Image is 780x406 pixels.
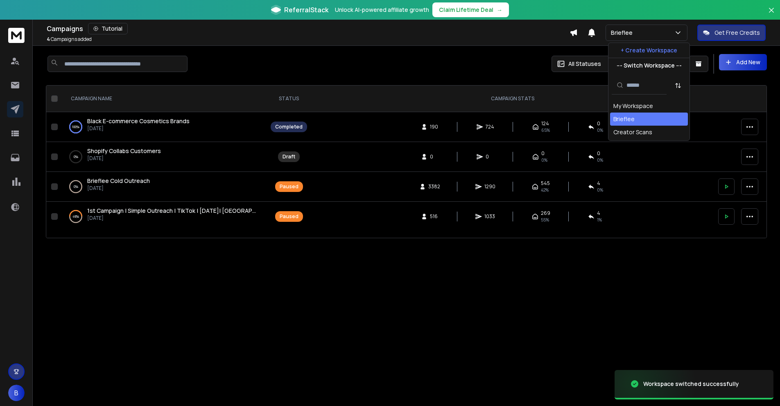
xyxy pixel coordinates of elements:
[714,29,760,37] p: Get Free Credits
[61,172,266,202] td: 0%Brieflee Cold Outreach[DATE]
[87,207,258,215] a: 1st Campaign | Simple Outreach | TikTok | [DATE]| [GEOGRAPHIC_DATA]
[484,183,495,190] span: 1290
[719,54,767,70] button: Add New
[8,385,25,401] button: B
[61,86,266,112] th: CAMPAIGN NAME
[643,380,739,388] div: Workspace switched successfully
[486,153,494,160] span: 0
[541,210,550,217] span: 269
[613,102,653,110] div: My Workspace
[430,213,438,220] span: 516
[541,157,547,163] span: 0%
[432,2,509,17] button: Claim Lifetime Deal→
[74,153,78,161] p: 0 %
[613,115,635,123] div: Brieflee
[284,5,328,15] span: ReferralStack
[541,217,549,223] span: 55 %
[72,212,79,221] p: 49 %
[280,213,298,220] div: Paused
[275,124,303,130] div: Completed
[611,29,636,37] p: Brieflee
[87,185,150,192] p: [DATE]
[61,112,266,142] td: 100%Black E-commerce Cosmetics Brands[DATE]
[87,155,161,162] p: [DATE]
[597,180,600,187] span: 4
[87,177,150,185] a: Brieflee Cold Outreach
[283,153,295,160] div: Draft
[541,150,545,157] span: 0
[61,142,266,172] td: 0%Shopify Collabs Customers[DATE]
[670,77,686,94] button: Sort by Sort A-Z
[597,157,603,163] span: 0%
[280,183,298,190] div: Paused
[697,25,766,41] button: Get Free Credits
[430,124,438,130] span: 190
[597,210,600,217] span: 4
[621,46,677,54] p: + Create Workspace
[613,128,652,136] div: Creator Scans
[47,23,570,34] div: Campaigns
[87,215,258,221] p: [DATE]
[72,123,79,131] p: 100 %
[541,187,549,193] span: 42 %
[597,187,603,193] span: 0 %
[312,86,713,112] th: CAMPAIGN STATS
[47,36,50,43] span: 4
[497,6,502,14] span: →
[61,202,266,232] td: 49%1st Campaign | Simple Outreach | TikTok | [DATE]| [GEOGRAPHIC_DATA][DATE]
[484,213,495,220] span: 1033
[597,150,600,157] span: 0
[597,127,603,133] span: 0 %
[541,127,550,133] span: 65 %
[617,61,682,70] p: --- Switch Workspace ---
[430,153,438,160] span: 0
[87,117,190,125] a: Black E-commerce Cosmetics Brands
[335,6,429,14] p: Unlock AI-powered affiliate growth
[597,120,600,127] span: 0
[87,147,161,155] a: Shopify Collabs Customers
[87,207,283,214] span: 1st Campaign | Simple Outreach | TikTok | [DATE]| [GEOGRAPHIC_DATA]
[88,23,128,34] button: Tutorial
[541,180,550,187] span: 545
[597,217,602,223] span: 1 %
[568,60,601,68] p: All Statuses
[608,43,690,58] button: + Create Workspace
[541,120,549,127] span: 124
[486,124,494,130] span: 724
[766,5,777,25] button: Close banner
[266,86,312,112] th: STATUS
[87,125,190,132] p: [DATE]
[428,183,440,190] span: 3382
[47,36,92,43] p: Campaigns added
[74,183,78,191] p: 0 %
